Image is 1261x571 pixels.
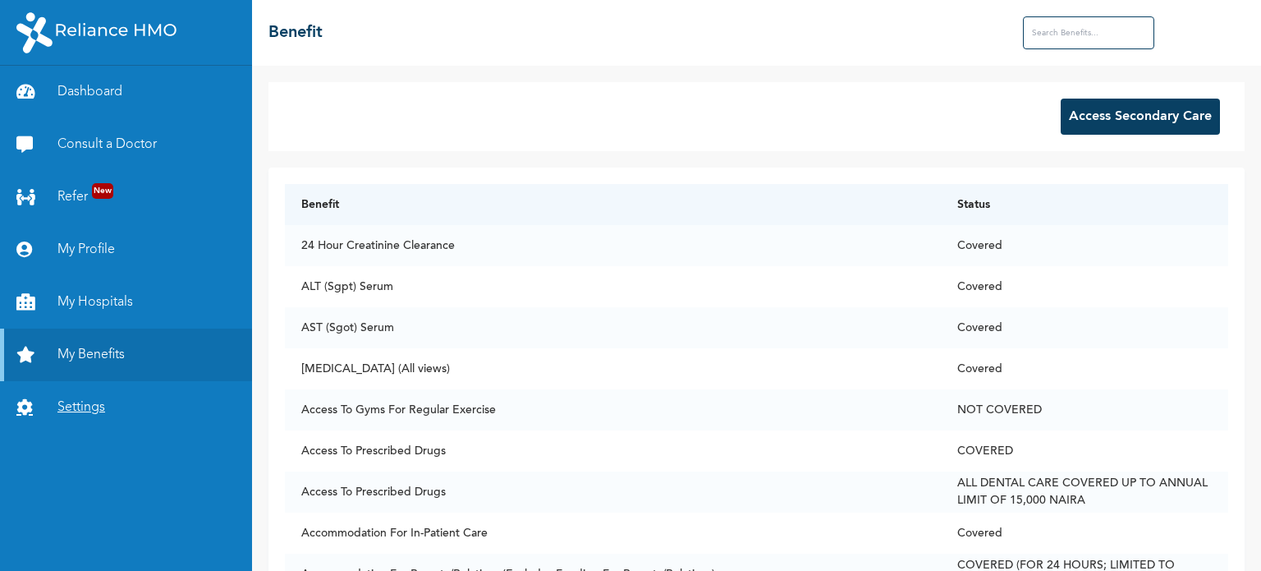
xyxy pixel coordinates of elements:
td: [MEDICAL_DATA] (All views) [285,348,941,389]
td: Access To Prescribed Drugs [285,431,941,472]
td: Covered [941,307,1228,348]
button: Access Secondary Care [1061,99,1220,135]
input: Search Benefits... [1023,16,1154,49]
td: ALT (Sgpt) Serum [285,266,941,307]
h2: Benefit [268,21,323,45]
td: Access To Prescribed Drugs [285,472,941,513]
img: RelianceHMO's Logo [16,12,177,53]
td: Access To Gyms For Regular Exercise [285,389,941,431]
th: Status [941,184,1228,225]
td: Covered [941,513,1228,554]
th: Benefit [285,184,941,225]
td: AST (Sgot) Serum [285,307,941,348]
td: Covered [941,348,1228,389]
td: 24 Hour Creatinine Clearance [285,225,941,266]
span: New [92,183,113,199]
td: Covered [941,225,1228,266]
td: Accommodation For In-Patient Care [285,513,941,554]
td: COVERED [941,431,1228,472]
td: ALL DENTAL CARE COVERED UP TO ANNUAL LIMIT OF 15,000 NAIRA [941,472,1228,513]
td: Covered [941,266,1228,307]
td: NOT COVERED [941,389,1228,431]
